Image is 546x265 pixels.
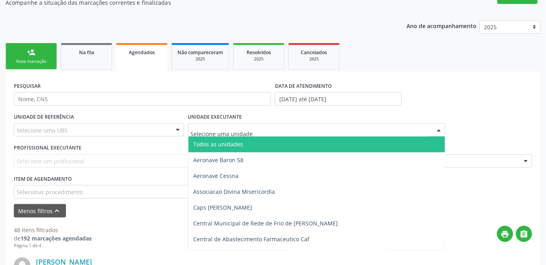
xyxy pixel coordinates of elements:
div: 2025 [177,56,223,62]
span: Agendados [129,49,155,56]
label: Item de agendamento [14,173,72,185]
i:  [520,230,529,238]
div: Nova marcação [11,59,51,64]
span: Caps [PERSON_NAME] [193,204,252,211]
div: Página 1 de 4 [14,242,92,249]
button: Menos filtroskeyboard_arrow_up [14,204,66,218]
button:  [516,226,532,242]
span: Central de Abastecimento Farmaceutico Caf [193,235,309,243]
div: 2025 [294,56,334,62]
div: 48 itens filtrados [14,226,92,234]
label: UNIDADE DE REFERÊNCIA [14,111,74,123]
p: Ano de acompanhamento [407,21,477,30]
span: Aeronave Baron 58 [193,156,243,164]
span: Central Municipal de Rede de Frio de [PERSON_NAME] [193,220,338,227]
span: Selecionar procedimento [17,188,83,196]
span: Aeronave Cessna [193,172,239,180]
label: PESQUISAR [14,80,41,92]
span: Cancelados [301,49,328,56]
div: 2025 [239,56,279,62]
div: person_add [27,48,36,57]
label: PROFISSIONAL EXECUTANTE [14,142,81,154]
label: DATA DE ATENDIMENTO [275,80,332,92]
span: Selecione uma UBS [17,126,68,134]
input: Selecione um intervalo [275,92,402,106]
span: Resolvidos [247,49,271,56]
label: UNIDADE EXECUTANTE [188,111,242,123]
button: print [497,226,513,242]
span: Todos as unidades [193,140,243,148]
div: de [14,234,92,242]
input: Selecione uma unidade [191,126,429,142]
span: Na fila [79,49,94,56]
strong: 192 marcações agendadas [21,235,92,242]
span: Não compareceram [177,49,223,56]
i: keyboard_arrow_up [53,206,62,215]
span: Associacao Divina Misericordia [193,188,275,195]
i: print [501,230,510,238]
input: Nome, CNS [14,92,271,106]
